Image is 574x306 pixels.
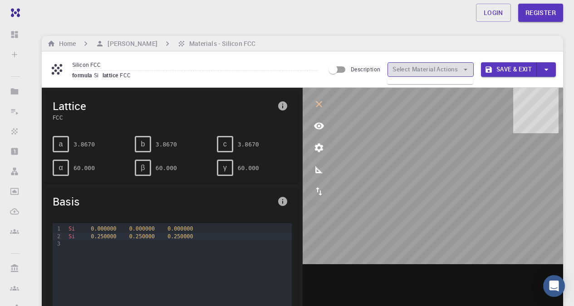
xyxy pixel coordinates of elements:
span: Basis [53,194,274,209]
span: 0.250000 [129,233,155,240]
span: 0.000000 [167,226,193,232]
a: Login [476,4,511,22]
button: Save & Exit [481,62,537,77]
span: FCC [53,113,274,121]
pre: 60.000 [156,160,177,176]
span: 0.250000 [91,233,116,240]
span: α [59,164,63,172]
span: lattice [103,71,120,79]
pre: 3.8670 [156,136,177,152]
span: Si [69,233,75,240]
h6: Home [55,39,76,49]
span: Si [94,71,103,79]
pre: 3.8670 [238,136,259,152]
pre: 60.000 [238,160,259,176]
button: info [274,192,292,211]
div: 3 [53,240,62,247]
span: formula [72,71,94,79]
span: b [141,140,145,148]
span: a [59,140,63,148]
pre: 3.8670 [74,136,95,152]
span: c [223,140,227,148]
h6: [PERSON_NAME] [104,39,157,49]
h6: Materials - Silicon FCC [186,39,255,49]
span: FCC [120,71,134,79]
span: Lattice [53,99,274,113]
button: info [274,97,292,115]
span: γ [223,164,227,172]
span: Description [351,65,380,73]
div: 1 [53,225,62,232]
div: Open Intercom Messenger [543,275,565,297]
span: 0.000000 [129,226,155,232]
span: Si [69,226,75,232]
a: Register [518,4,563,22]
pre: 60.000 [74,160,95,176]
img: logo [7,8,20,17]
span: β [141,164,145,172]
nav: breadcrumb [45,39,257,49]
div: 2 [53,233,62,240]
button: Select Material Actions [388,62,474,77]
span: 0.000000 [91,226,116,232]
span: 0.250000 [167,233,193,240]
